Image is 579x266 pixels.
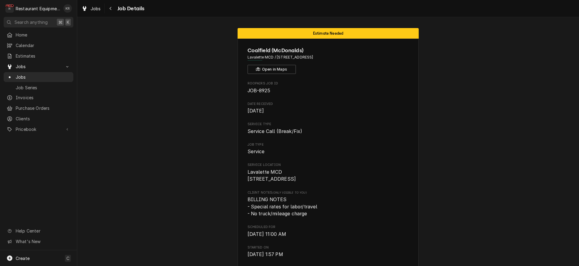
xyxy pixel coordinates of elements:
[248,46,409,74] div: Client Information
[272,191,306,194] span: (Only Visible to You)
[16,32,70,38] span: Home
[248,197,318,217] span: BILLING NOTES - Special rates for labor/travel - No truck/mileage charge
[248,169,296,182] span: Lavalette MCD [STREET_ADDRESS]
[116,5,145,13] span: Job Details
[4,114,73,124] a: Clients
[248,225,409,230] span: Scheduled For
[4,40,73,50] a: Calendar
[5,4,14,13] div: R
[248,88,270,93] span: JOB-8925
[248,245,409,258] div: Started On
[248,148,409,155] span: Job Type
[16,53,70,59] span: Estimates
[248,196,409,217] span: [object Object]
[248,102,409,106] span: Date Received
[248,163,409,167] span: Service Location
[16,256,30,261] span: Create
[248,225,409,238] div: Scheduled For
[91,5,101,12] span: Jobs
[4,30,73,40] a: Home
[248,252,283,257] span: [DATE] 1:57 PM
[4,103,73,113] a: Purchase Orders
[248,245,409,250] span: Started On
[16,238,70,245] span: What's New
[4,236,73,246] a: Go to What's New
[248,142,409,147] span: Job Type
[58,19,62,25] span: ⌘
[4,62,73,71] a: Go to Jobs
[248,55,409,60] span: Address
[4,17,73,27] button: Search anything⌘K
[248,81,409,94] div: Roopairs Job ID
[248,102,409,115] div: Date Received
[248,46,409,55] span: Name
[248,128,302,134] span: Service Call (Break/Fix)
[248,231,409,238] span: Scheduled For
[248,190,409,217] div: [object Object]
[248,87,409,94] span: Roopairs Job ID
[66,255,69,261] span: C
[16,84,70,91] span: Job Series
[4,72,73,82] a: Jobs
[4,83,73,93] a: Job Series
[16,94,70,101] span: Invoices
[5,4,14,13] div: Restaurant Equipment Diagnostics's Avatar
[248,149,265,154] span: Service
[16,74,70,80] span: Jobs
[248,190,409,195] span: Client Notes
[16,126,61,132] span: Pricebook
[238,28,419,39] div: Status
[106,4,116,13] button: Navigate back
[16,42,70,49] span: Calendar
[14,19,48,25] span: Search anything
[248,81,409,86] span: Roopairs Job ID
[16,63,61,70] span: Jobs
[248,65,296,74] button: Open in Maps
[16,5,60,12] div: Restaurant Equipment Diagnostics
[16,105,70,111] span: Purchase Orders
[248,251,409,258] span: Started On
[248,107,409,115] span: Date Received
[67,19,69,25] span: K
[248,142,409,155] div: Job Type
[4,124,73,134] a: Go to Pricebook
[248,169,409,183] span: Service Location
[248,128,409,135] span: Service Type
[248,122,409,127] span: Service Type
[16,228,70,234] span: Help Center
[63,4,72,13] div: Kelli Robinette's Avatar
[248,231,286,237] span: [DATE] 11:00 AM
[79,4,103,14] a: Jobs
[63,4,72,13] div: KR
[248,108,264,114] span: [DATE]
[4,93,73,103] a: Invoices
[313,31,343,35] span: Estimate Needed
[16,116,70,122] span: Clients
[248,122,409,135] div: Service Type
[248,163,409,183] div: Service Location
[4,51,73,61] a: Estimates
[4,226,73,236] a: Go to Help Center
